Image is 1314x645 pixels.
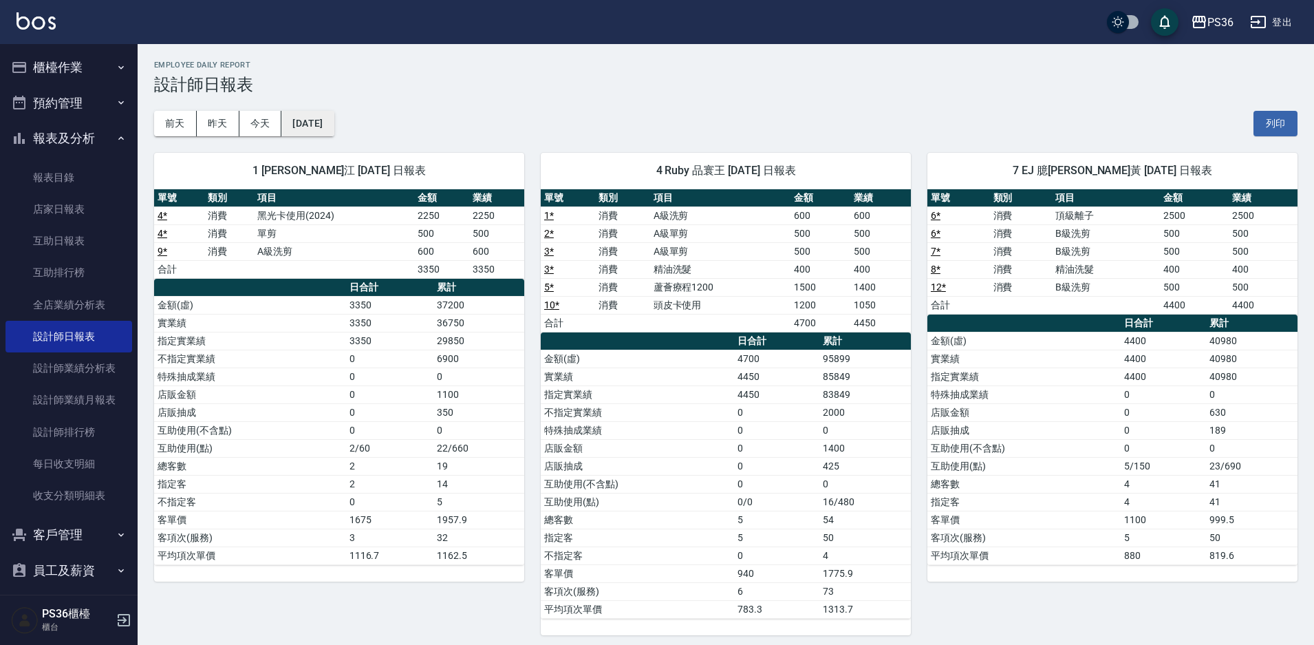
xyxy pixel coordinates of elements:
td: 1162.5 [433,547,524,564]
td: 2 [346,475,433,493]
td: 消費 [990,242,1053,260]
td: 600 [469,242,524,260]
td: 0 [433,368,524,385]
td: 4 [1121,493,1206,511]
button: 登出 [1245,10,1297,35]
td: 500 [790,224,851,242]
td: 黑光卡使用(2024) [254,207,414,224]
td: 1957.9 [433,511,524,529]
th: 項目 [254,189,414,207]
button: PS36 [1185,8,1239,36]
td: 店販抽成 [927,421,1121,439]
td: 500 [1160,278,1229,296]
td: 600 [790,207,851,224]
a: 互助排行榜 [6,257,132,288]
td: 37200 [433,296,524,314]
th: 項目 [1052,189,1160,207]
td: 0 [1206,385,1297,403]
td: 4 [1121,475,1206,493]
td: 6900 [433,350,524,368]
td: 指定實業績 [927,368,1121,385]
td: 消費 [204,242,255,260]
td: 指定實業績 [541,385,734,403]
table: a dense table [927,315,1297,565]
td: 500 [1229,224,1297,242]
td: 0 [734,439,819,457]
th: 業績 [1229,189,1297,207]
td: 2500 [1160,207,1229,224]
td: 互助使用(不含點) [541,475,734,493]
td: 1200 [790,296,851,314]
th: 日合計 [734,332,819,350]
a: 店家日報表 [6,193,132,225]
td: 總客數 [154,457,346,475]
td: 73 [819,582,911,600]
a: 收支分類明細表 [6,480,132,511]
th: 業績 [850,189,911,207]
td: 40980 [1206,368,1297,385]
td: 蘆薈療程1200 [650,278,790,296]
button: 前天 [154,111,197,136]
th: 項目 [650,189,790,207]
td: 互助使用(點) [541,493,734,511]
td: 0 [346,421,433,439]
td: 500 [790,242,851,260]
td: 3 [346,529,433,547]
td: 客單價 [154,511,346,529]
td: 消費 [595,207,649,224]
td: 不指定實業績 [541,403,734,421]
td: 1675 [346,511,433,529]
td: 940 [734,564,819,582]
td: 消費 [990,260,1053,278]
td: 互助使用(點) [927,457,1121,475]
td: 600 [850,207,911,224]
td: 189 [1206,421,1297,439]
td: 特殊抽成業績 [154,368,346,385]
table: a dense table [154,279,524,565]
a: 全店業績分析表 [6,289,132,321]
td: 2500 [1229,207,1297,224]
td: 店販金額 [154,385,346,403]
td: 4700 [734,350,819,368]
td: 0 [734,475,819,493]
th: 單號 [154,189,204,207]
td: 425 [819,457,911,475]
th: 日合計 [346,279,433,297]
td: 2/60 [346,439,433,457]
td: 消費 [595,296,649,314]
table: a dense table [154,189,524,279]
a: 設計師排行榜 [6,416,132,448]
td: 0 [819,421,911,439]
td: 客項次(服務) [541,582,734,600]
button: 預約管理 [6,85,132,121]
td: 22/660 [433,439,524,457]
td: 消費 [204,207,255,224]
td: 0 [346,385,433,403]
td: 0 [734,547,819,564]
td: 店販金額 [927,403,1121,421]
th: 金額 [1160,189,1229,207]
td: 4400 [1121,350,1206,368]
td: 500 [850,224,911,242]
td: 41 [1206,475,1297,493]
td: 40980 [1206,332,1297,350]
td: 0 [819,475,911,493]
td: 95899 [819,350,911,368]
button: 客戶管理 [6,517,132,553]
td: 1100 [1121,511,1206,529]
td: 600 [414,242,469,260]
td: 不指定客 [154,493,346,511]
td: 4450 [734,385,819,403]
td: 50 [819,529,911,547]
td: 平均項次單價 [541,600,734,618]
img: Logo [17,12,56,30]
td: 14 [433,475,524,493]
h3: 設計師日報表 [154,75,1297,94]
td: 0 [1121,421,1206,439]
td: 0 [346,350,433,368]
td: 3350 [414,260,469,278]
td: 400 [1229,260,1297,278]
th: 業績 [469,189,524,207]
td: 4450 [734,368,819,385]
td: 23/690 [1206,457,1297,475]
